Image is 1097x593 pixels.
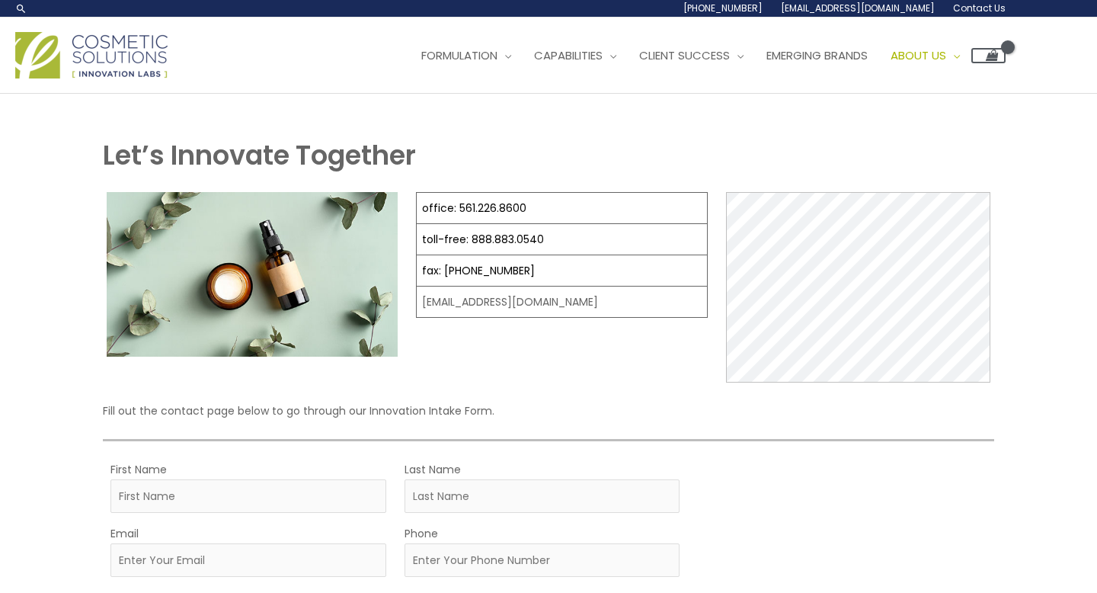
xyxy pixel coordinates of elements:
[110,460,167,479] label: First Name
[766,47,868,63] span: Emerging Brands
[639,47,730,63] span: Client Success
[398,33,1006,79] nav: Site Navigation
[405,479,680,513] input: Last Name
[107,192,398,356] img: Contact page image for private label skincare manufacturer Cosmetic solutions shows a skin care b...
[110,524,139,543] label: Email
[103,136,416,174] strong: Let’s Innovate Together
[891,47,946,63] span: About Us
[103,401,995,421] p: Fill out the contact page below to go through our Innovation Intake Form.
[405,524,438,543] label: Phone
[405,543,680,577] input: Enter Your Phone Number
[421,47,497,63] span: Formulation
[422,200,526,216] a: office: 561.226.8600
[110,543,386,577] input: Enter Your Email
[781,2,935,14] span: [EMAIL_ADDRESS][DOMAIN_NAME]
[755,33,879,79] a: Emerging Brands
[15,2,27,14] a: Search icon link
[15,32,168,79] img: Cosmetic Solutions Logo
[523,33,628,79] a: Capabilities
[110,479,386,513] input: First Name
[628,33,755,79] a: Client Success
[422,263,535,278] a: fax: [PHONE_NUMBER]
[405,460,461,479] label: Last Name
[410,33,523,79] a: Formulation
[683,2,763,14] span: [PHONE_NUMBER]
[417,287,708,318] td: [EMAIL_ADDRESS][DOMAIN_NAME]
[879,33,971,79] a: About Us
[953,2,1006,14] span: Contact Us
[422,232,544,247] a: toll-free: 888.883.0540
[534,47,603,63] span: Capabilities
[971,48,1006,63] a: View Shopping Cart, empty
